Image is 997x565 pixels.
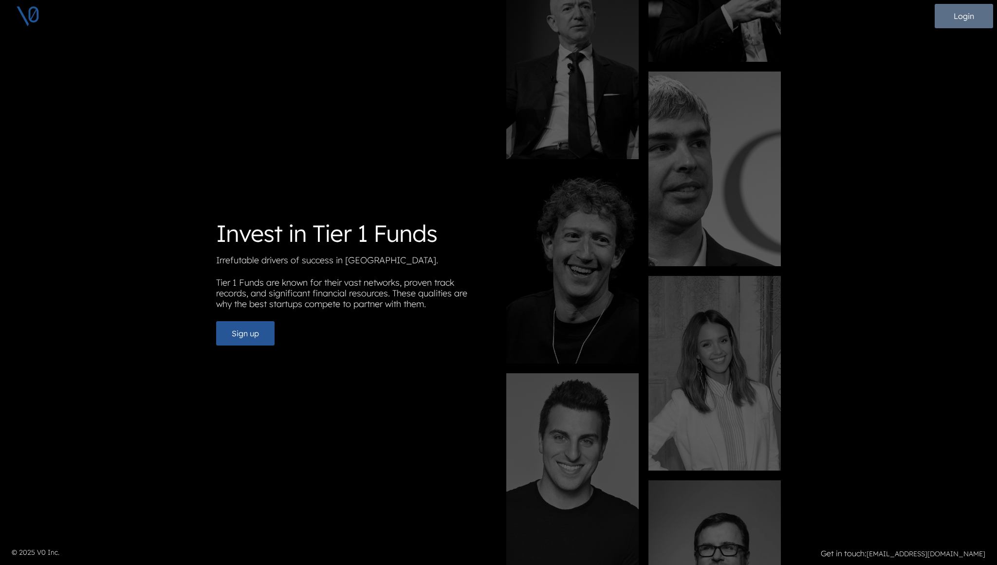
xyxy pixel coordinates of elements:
[216,255,491,270] p: Irrefutable drivers of success in [GEOGRAPHIC_DATA].
[16,4,40,28] img: V0 logo
[216,277,491,313] p: Tier 1 Funds are known for their vast networks, proven track records, and significant financial r...
[216,219,491,248] h1: Invest in Tier 1 Funds
[12,547,493,558] p: © 2025 V0 Inc.
[821,548,867,558] strong: Get in touch:
[867,549,985,558] a: [EMAIL_ADDRESS][DOMAIN_NAME]
[935,4,993,28] button: Login
[216,321,275,346] button: Sign up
